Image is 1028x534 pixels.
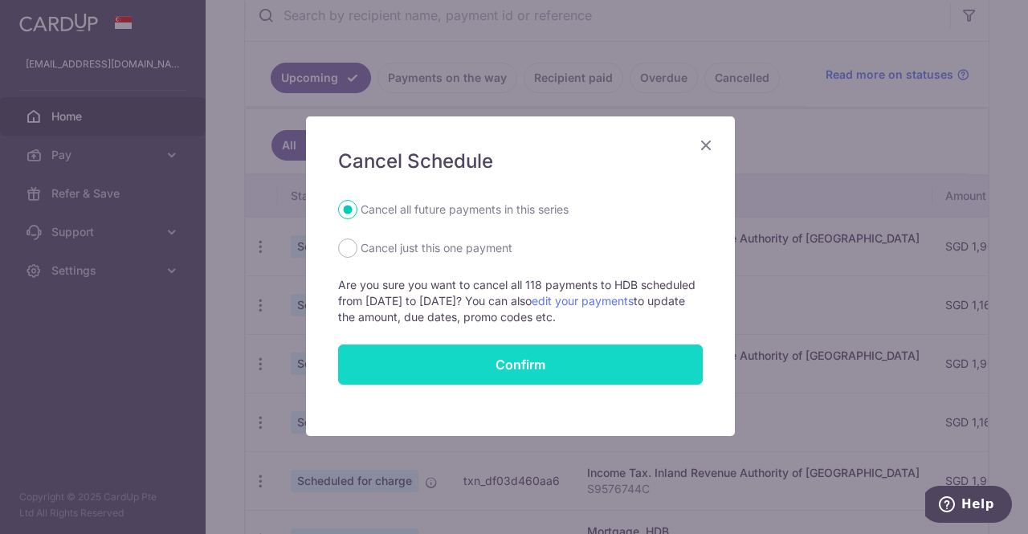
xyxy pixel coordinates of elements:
p: Are you sure you want to cancel all 118 payments to HDB scheduled from [DATE] to [DATE]? You can ... [338,277,703,325]
button: Confirm [338,344,703,385]
iframe: Opens a widget where you can find more information [925,486,1012,526]
a: edit your payments [532,294,634,308]
button: Close [696,136,716,155]
h5: Cancel Schedule [338,149,703,174]
label: Cancel just this one payment [361,238,512,258]
label: Cancel all future payments in this series [361,200,569,219]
